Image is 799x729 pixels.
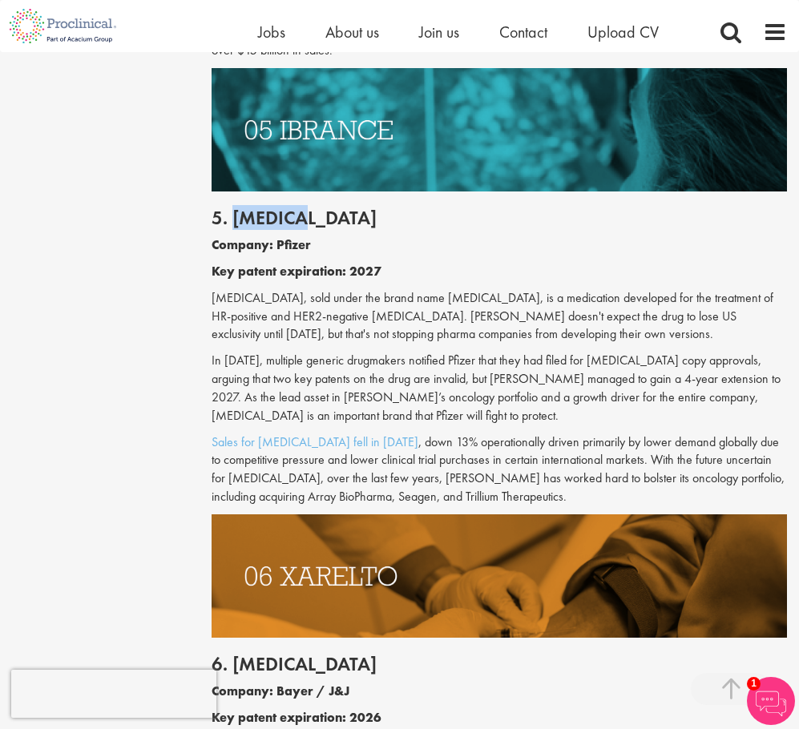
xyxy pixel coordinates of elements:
[325,22,379,42] a: About us
[212,709,381,726] b: Key patent expiration: 2026
[258,22,285,42] a: Jobs
[212,207,787,228] h2: 5. [MEDICAL_DATA]
[499,22,547,42] a: Contact
[212,433,787,506] p: , down 13% operationally driven primarily by lower demand globally due to competitive pressure an...
[212,433,418,450] a: Sales for [MEDICAL_DATA] fell in [DATE]
[212,352,787,425] p: In [DATE], multiple generic drugmakers notified Pfizer that they had filed for [MEDICAL_DATA] cop...
[212,654,787,675] h2: 6. [MEDICAL_DATA]
[212,68,787,191] img: Drugs with patents due to expire Ibrance
[212,289,787,344] p: [MEDICAL_DATA], sold under the brand name [MEDICAL_DATA], is a medication developed for the treat...
[212,683,349,699] b: Company: Bayer / J&J
[11,670,216,718] iframe: reCAPTCHA
[747,677,761,691] span: 1
[212,263,381,280] b: Key patent expiration: 2027
[212,236,311,253] b: Company: Pfizer
[419,22,459,42] a: Join us
[587,22,659,42] a: Upload CV
[747,677,795,725] img: Chatbot
[212,514,787,638] img: Drugs with patents due to expire Xarelto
